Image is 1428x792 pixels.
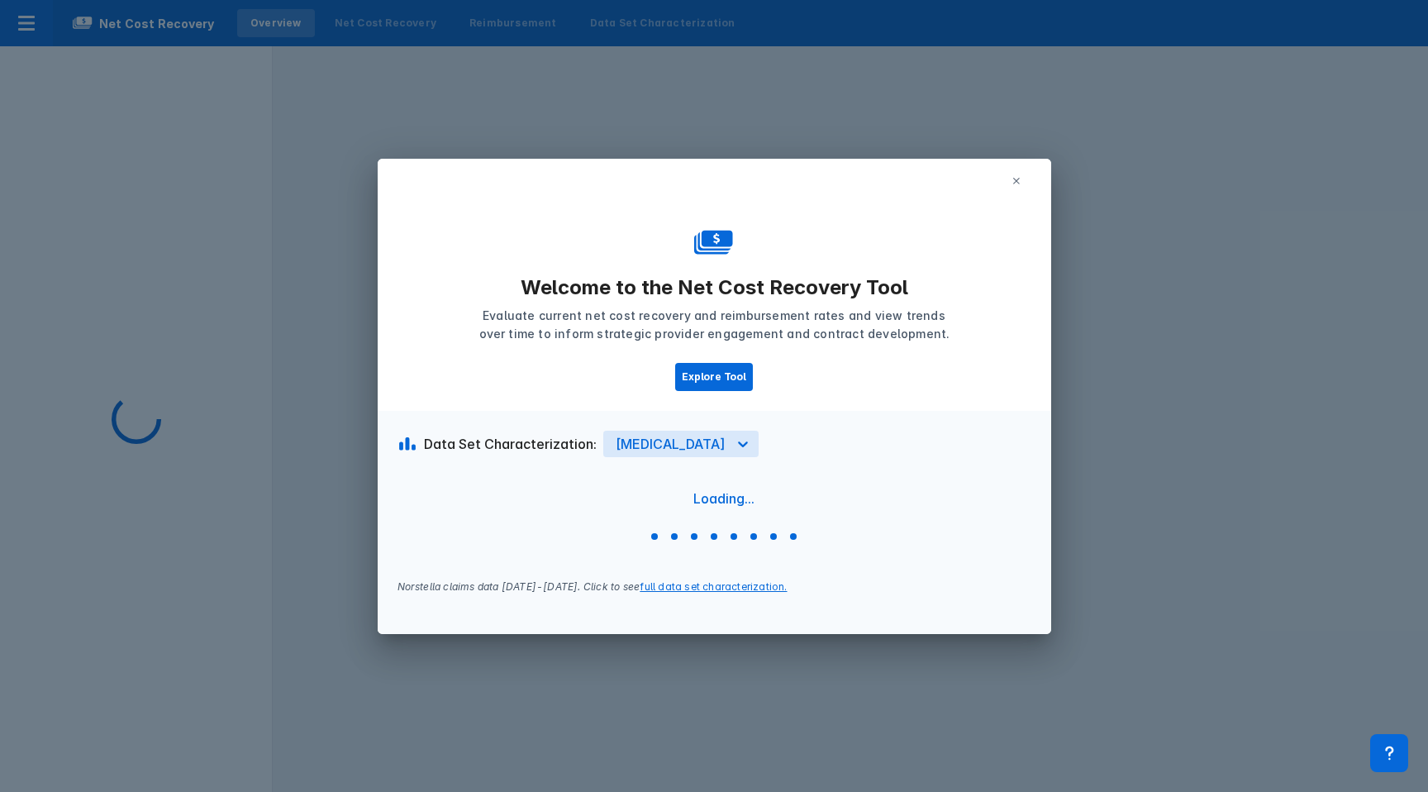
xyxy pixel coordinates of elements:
[476,307,951,343] p: Evaluate current net cost recovery and reimbursement rates and view trends over time to inform st...
[424,434,597,454] div: Data Set Characterization:
[521,276,908,299] p: Welcome to the Net Cost Recovery Tool
[640,580,787,593] a: full data set characterization.
[397,580,1051,594] div: Norstella claims data [DATE]-[DATE]. Click to see
[675,363,753,391] button: Explore Tool
[693,490,754,507] div: Loading...
[1370,734,1408,772] div: Contact Support
[616,434,726,454] div: [MEDICAL_DATA]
